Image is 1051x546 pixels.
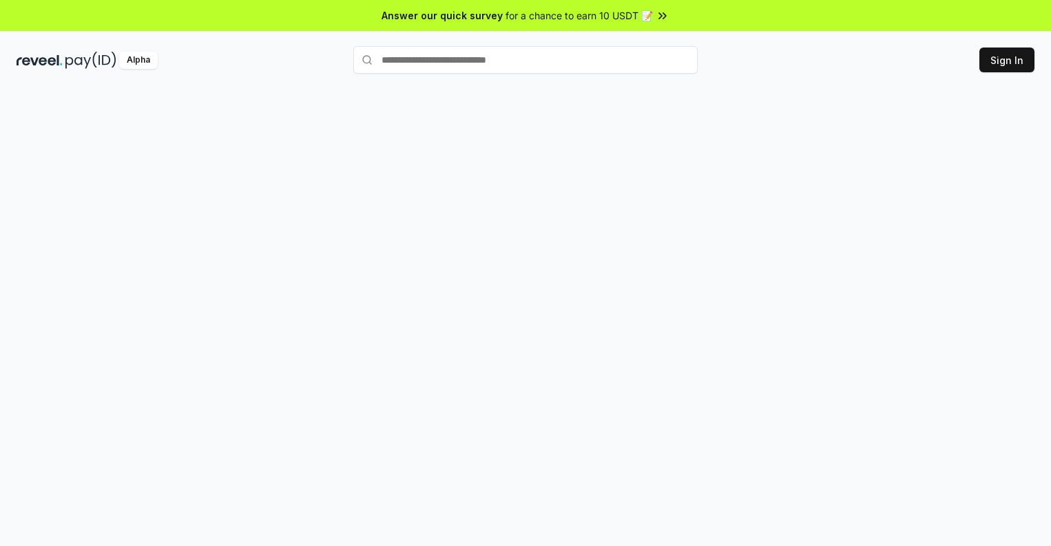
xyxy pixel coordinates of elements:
[979,48,1034,72] button: Sign In
[65,52,116,69] img: pay_id
[119,52,158,69] div: Alpha
[382,8,503,23] span: Answer our quick survey
[506,8,653,23] span: for a chance to earn 10 USDT 📝
[17,52,63,69] img: reveel_dark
